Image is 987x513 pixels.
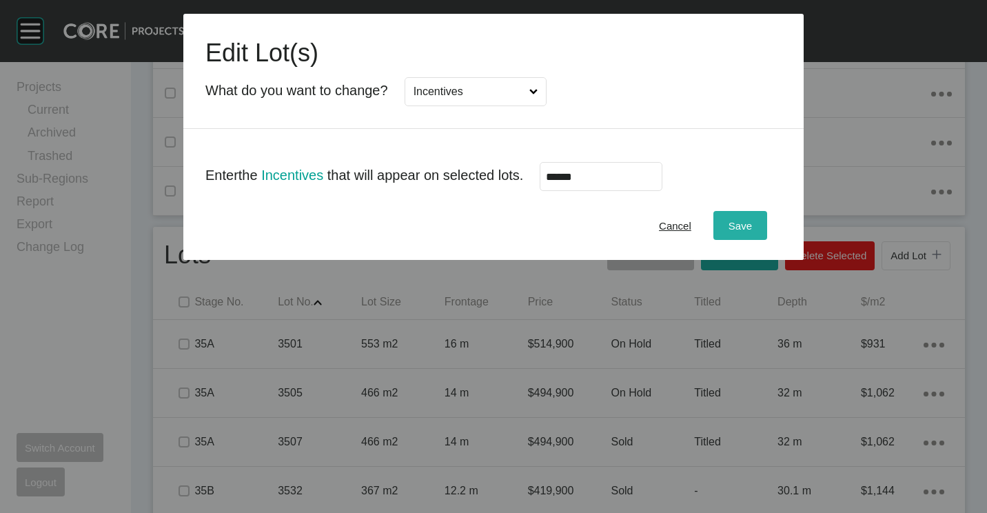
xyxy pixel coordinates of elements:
button: Cancel [644,211,706,240]
span: Save [729,220,752,232]
p: Enter the that will appear on selected lots. [205,165,523,185]
span: Incentives [261,168,323,183]
span: Close menu... [527,78,541,105]
button: Save [713,211,767,240]
h1: Edit Lot(s) [205,36,782,70]
p: What do you want to change? [205,81,388,100]
input: Incentives [411,78,527,105]
span: Cancel [659,220,691,232]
